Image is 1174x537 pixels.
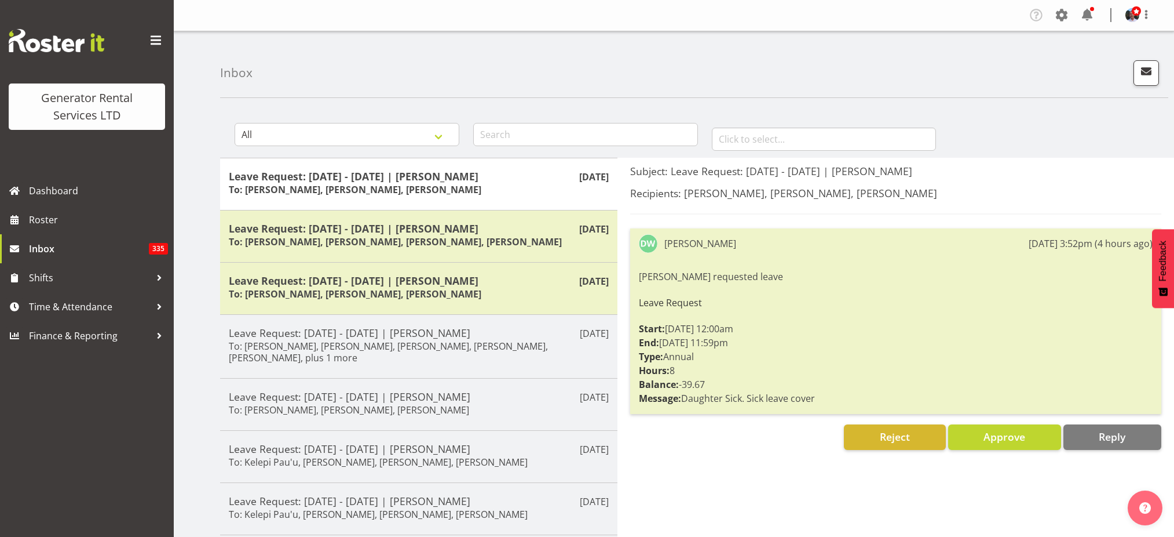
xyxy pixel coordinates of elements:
h5: Leave Request: [DATE] - [DATE] | [PERSON_NAME] [229,170,609,183]
p: [DATE] [580,495,609,509]
h5: Leave Request: [DATE] - [DATE] | [PERSON_NAME] [229,274,609,287]
h5: Leave Request: [DATE] - [DATE] | [PERSON_NAME] [229,222,609,235]
div: [PERSON_NAME] [664,237,736,251]
h6: To: [PERSON_NAME], [PERSON_NAME], [PERSON_NAME] [229,184,481,195]
strong: Type: [639,350,663,363]
h6: To: [PERSON_NAME], [PERSON_NAME], [PERSON_NAME], [PERSON_NAME], [PERSON_NAME], plus 1 more [229,340,609,364]
span: Feedback [1158,241,1168,281]
p: [DATE] [579,222,609,236]
input: Search [473,123,698,146]
img: Rosterit website logo [9,29,104,52]
span: Reject [880,430,910,444]
button: Reject [844,424,945,450]
span: Shifts [29,269,151,286]
p: [DATE] [579,274,609,288]
p: [DATE] [580,326,609,340]
h6: To: Kelepi Pau'u, [PERSON_NAME], [PERSON_NAME], [PERSON_NAME] [229,456,528,468]
p: [DATE] [580,390,609,404]
h6: To: Kelepi Pau'u, [PERSON_NAME], [PERSON_NAME], [PERSON_NAME] [229,509,528,520]
h5: Leave Request: [DATE] - [DATE] | [PERSON_NAME] [229,442,609,455]
img: jacques-engelbrecht1e891c9ce5a0e1434353ba6e107c632d.png [1125,8,1139,22]
span: 335 [149,243,168,255]
span: Roster [29,211,168,228]
h5: Leave Request: [DATE] - [DATE] | [PERSON_NAME] [229,495,609,507]
img: help-xxl-2.png [1139,502,1151,514]
div: [PERSON_NAME] requested leave [DATE] 12:00am [DATE] 11:59pm Annual 8 -39.67 Daughter Sick. Sick l... [639,267,1153,408]
p: [DATE] [579,170,609,184]
strong: Hours: [639,364,670,377]
h5: Recipients: [PERSON_NAME], [PERSON_NAME], [PERSON_NAME] [630,187,1161,199]
h5: Leave Request: [DATE] - [DATE] | [PERSON_NAME] [229,390,609,403]
strong: Message: [639,392,681,405]
div: [DATE] 3:52pm (4 hours ago) [1029,237,1153,251]
img: daniel-watkinson6026.jpg [639,234,657,253]
button: Reply [1063,424,1161,450]
h5: Subject: Leave Request: [DATE] - [DATE] | [PERSON_NAME] [630,165,1161,177]
h6: Leave Request [639,297,1153,308]
button: Feedback - Show survey [1152,229,1174,308]
span: Approve [983,430,1025,444]
h5: Leave Request: [DATE] - [DATE] | [PERSON_NAME] [229,326,609,339]
span: Reply [1099,430,1125,444]
strong: End: [639,336,659,349]
h4: Inbox [220,66,253,79]
h6: To: [PERSON_NAME], [PERSON_NAME], [PERSON_NAME] [229,288,481,300]
strong: Balance: [639,378,679,391]
span: Inbox [29,240,149,257]
span: Time & Attendance [29,298,151,315]
p: [DATE] [580,442,609,456]
h6: To: [PERSON_NAME], [PERSON_NAME], [PERSON_NAME], [PERSON_NAME] [229,236,562,248]
span: Dashboard [29,182,168,199]
input: Click to select... [712,128,937,151]
span: Finance & Reporting [29,327,151,344]
h6: To: [PERSON_NAME], [PERSON_NAME], [PERSON_NAME] [229,404,469,416]
button: Approve [948,424,1061,450]
strong: Start: [639,322,665,335]
div: Generator Rental Services LTD [20,89,153,124]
